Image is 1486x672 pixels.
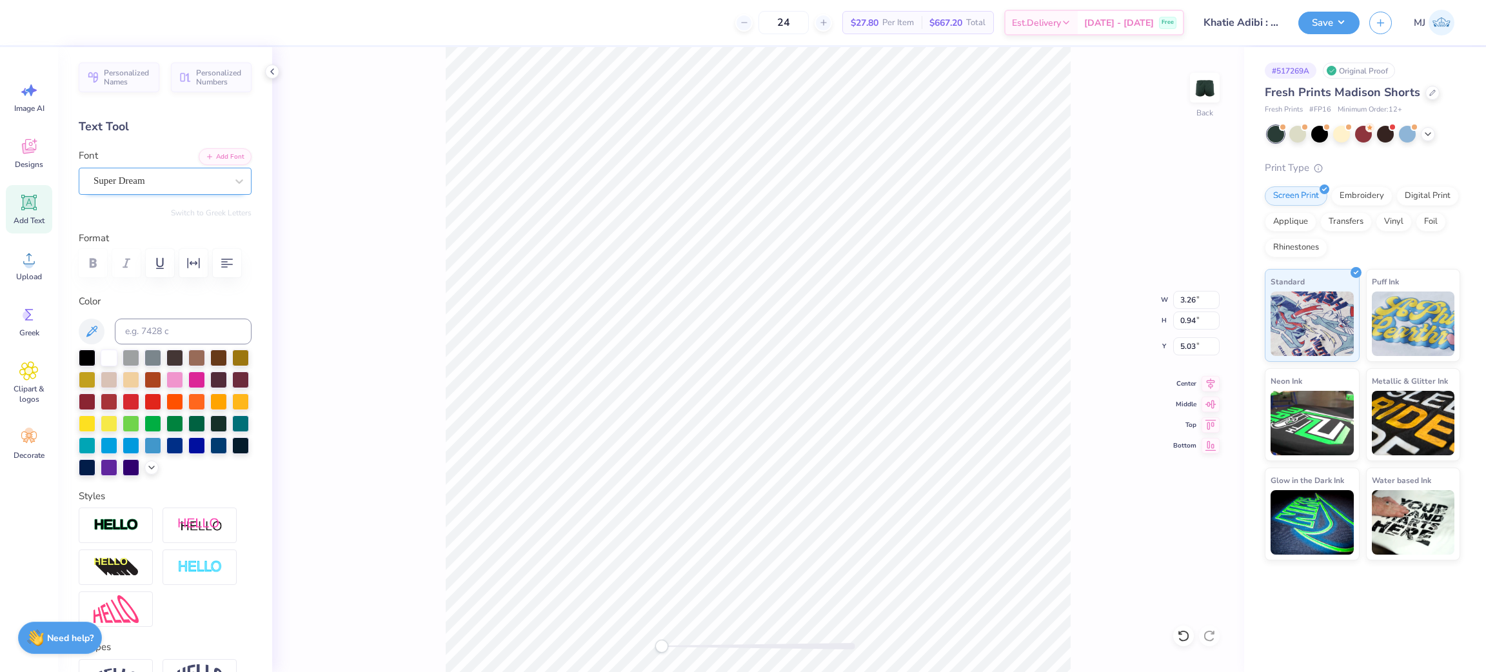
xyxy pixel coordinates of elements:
[115,319,252,344] input: e.g. 7428 c
[177,517,223,533] img: Shadow
[1265,161,1460,175] div: Print Type
[1012,16,1061,30] span: Est. Delivery
[1372,292,1455,356] img: Puff Ink
[1194,10,1289,35] input: Untitled Design
[94,518,139,533] img: Stroke
[1173,440,1196,451] span: Bottom
[1271,473,1344,487] span: Glow in the Dark Ink
[79,294,252,309] label: Color
[14,215,45,226] span: Add Text
[1414,15,1425,30] span: MJ
[1265,84,1420,100] span: Fresh Prints Madison Shorts
[1173,399,1196,410] span: Middle
[1298,12,1360,34] button: Save
[1372,275,1399,288] span: Puff Ink
[79,231,252,246] label: Format
[1372,374,1448,388] span: Metallic & Glitter Ink
[79,63,159,92] button: Personalized Names
[1331,186,1392,206] div: Embroidery
[199,148,252,165] button: Add Font
[1265,63,1316,79] div: # 517269A
[1309,104,1331,115] span: # FP16
[1173,379,1196,389] span: Center
[1416,212,1446,232] div: Foil
[966,16,986,30] span: Total
[882,16,914,30] span: Per Item
[47,632,94,644] strong: Need help?
[1372,490,1455,555] img: Water based Ink
[94,595,139,623] img: Free Distort
[1265,212,1316,232] div: Applique
[16,272,42,282] span: Upload
[1408,10,1460,35] a: MJ
[1271,391,1354,455] img: Neon Ink
[1271,275,1305,288] span: Standard
[929,16,962,30] span: $667.20
[1196,107,1213,119] div: Back
[14,103,45,114] span: Image AI
[171,208,252,218] button: Switch to Greek Letters
[1265,238,1327,257] div: Rhinestones
[1320,212,1372,232] div: Transfers
[171,63,252,92] button: Personalized Numbers
[1429,10,1454,35] img: Mark Joshua Mullasgo
[14,450,45,460] span: Decorate
[79,148,98,163] label: Font
[1372,473,1431,487] span: Water based Ink
[1265,104,1303,115] span: Fresh Prints
[1338,104,1402,115] span: Minimum Order: 12 +
[1376,212,1412,232] div: Vinyl
[1084,16,1154,30] span: [DATE] - [DATE]
[196,68,244,86] span: Personalized Numbers
[758,11,809,34] input: – –
[1162,18,1174,27] span: Free
[1271,292,1354,356] img: Standard
[655,640,668,653] div: Accessibility label
[104,68,152,86] span: Personalized Names
[1372,391,1455,455] img: Metallic & Glitter Ink
[79,489,105,504] label: Styles
[19,328,39,338] span: Greek
[94,557,139,578] img: 3D Illusion
[1265,186,1327,206] div: Screen Print
[79,118,252,135] div: Text Tool
[8,384,50,404] span: Clipart & logos
[177,560,223,575] img: Negative Space
[15,159,43,170] span: Designs
[1173,420,1196,430] span: Top
[1323,63,1395,79] div: Original Proof
[1271,490,1354,555] img: Glow in the Dark Ink
[1271,374,1302,388] span: Neon Ink
[1192,75,1218,101] img: Back
[1396,186,1459,206] div: Digital Print
[851,16,878,30] span: $27.80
